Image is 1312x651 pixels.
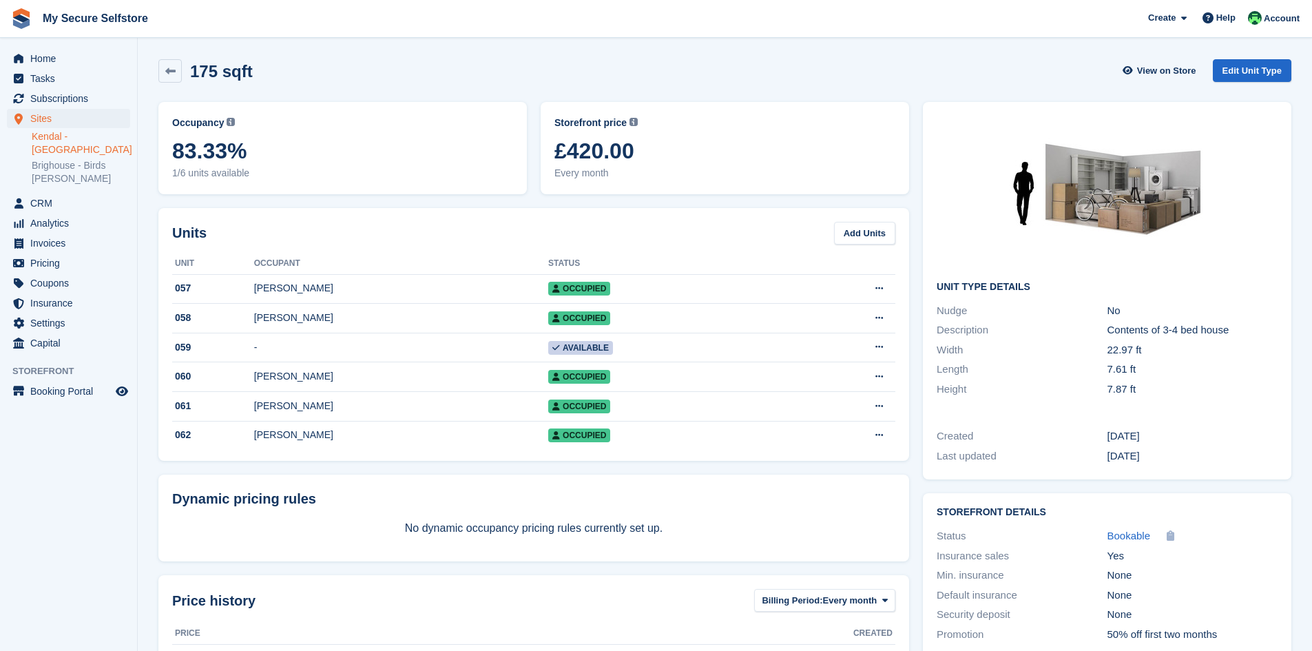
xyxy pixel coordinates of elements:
[172,116,224,130] span: Occupancy
[1121,59,1202,82] a: View on Store
[7,69,130,88] a: menu
[254,281,548,296] div: [PERSON_NAME]
[937,568,1107,583] div: Min. insurance
[1107,428,1278,444] div: [DATE]
[30,333,113,353] span: Capital
[937,627,1107,643] div: Promotion
[12,364,137,378] span: Storefront
[227,118,235,126] img: icon-info-grey-7440780725fd019a000dd9b08b2336e03edf1995a4989e88bcd33f0948082b44.svg
[1107,627,1278,643] div: 50% off first two months
[937,528,1107,544] div: Status
[1107,362,1278,378] div: 7.61 ft
[937,448,1107,464] div: Last updated
[30,89,113,108] span: Subscriptions
[554,138,895,163] span: £420.00
[937,507,1278,518] h2: Storefront Details
[1148,11,1176,25] span: Create
[1216,11,1236,25] span: Help
[172,340,254,355] div: 059
[7,214,130,233] a: menu
[32,130,130,156] a: Kendal - [GEOGRAPHIC_DATA]
[937,282,1278,293] h2: Unit Type details
[172,311,254,325] div: 058
[7,109,130,128] a: menu
[7,382,130,401] a: menu
[937,342,1107,358] div: Width
[1004,116,1211,271] img: 175-sqft-unit%20(1).jpg
[30,214,113,233] span: Analytics
[254,399,548,413] div: [PERSON_NAME]
[1107,303,1278,319] div: No
[754,589,895,612] button: Billing Period: Every month
[823,594,877,608] span: Every month
[1107,568,1278,583] div: None
[30,382,113,401] span: Booking Portal
[30,313,113,333] span: Settings
[548,428,610,442] span: Occupied
[853,627,893,639] span: Created
[190,62,253,81] h2: 175 sqft
[937,607,1107,623] div: Security deposit
[629,118,638,126] img: icon-info-grey-7440780725fd019a000dd9b08b2336e03edf1995a4989e88bcd33f0948082b44.svg
[1107,548,1278,564] div: Yes
[172,428,254,442] div: 062
[254,333,548,362] td: -
[37,7,154,30] a: My Secure Selfstore
[7,194,130,213] a: menu
[30,69,113,88] span: Tasks
[172,623,293,645] th: Price
[172,399,254,413] div: 061
[254,253,548,275] th: Occupant
[548,311,610,325] span: Occupied
[32,159,130,185] a: Brighouse - Birds [PERSON_NAME]
[254,369,548,384] div: [PERSON_NAME]
[172,281,254,296] div: 057
[937,382,1107,397] div: Height
[172,223,207,243] h2: Units
[1107,322,1278,338] div: Contents of 3-4 bed house
[1107,528,1151,544] a: Bookable
[1107,342,1278,358] div: 22.97 ft
[172,138,513,163] span: 83.33%
[548,370,610,384] span: Occupied
[554,116,627,130] span: Storefront price
[7,313,130,333] a: menu
[1213,59,1291,82] a: Edit Unit Type
[7,273,130,293] a: menu
[30,234,113,253] span: Invoices
[30,49,113,68] span: Home
[937,303,1107,319] div: Nudge
[254,311,548,325] div: [PERSON_NAME]
[937,548,1107,564] div: Insurance sales
[7,234,130,253] a: menu
[7,49,130,68] a: menu
[254,428,548,442] div: [PERSON_NAME]
[1107,607,1278,623] div: None
[1107,448,1278,464] div: [DATE]
[762,594,822,608] span: Billing Period:
[554,166,895,180] span: Every month
[114,383,130,400] a: Preview store
[11,8,32,29] img: stora-icon-8386f47178a22dfd0bd8f6a31ec36ba5ce8667c1dd55bd0f319d3a0aa187defe.svg
[30,293,113,313] span: Insurance
[172,488,895,509] div: Dynamic pricing rules
[30,254,113,273] span: Pricing
[937,428,1107,444] div: Created
[937,362,1107,378] div: Length
[548,253,788,275] th: Status
[834,222,895,245] a: Add Units
[172,590,256,611] span: Price history
[172,520,895,537] p: No dynamic occupancy pricing rules currently set up.
[1264,12,1300,25] span: Account
[7,254,130,273] a: menu
[1137,64,1196,78] span: View on Store
[30,194,113,213] span: CRM
[172,166,513,180] span: 1/6 units available
[548,400,610,413] span: Occupied
[172,369,254,384] div: 060
[548,341,613,355] span: Available
[1248,11,1262,25] img: Vickie Wedge
[30,273,113,293] span: Coupons
[1107,530,1151,541] span: Bookable
[1107,382,1278,397] div: 7.87 ft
